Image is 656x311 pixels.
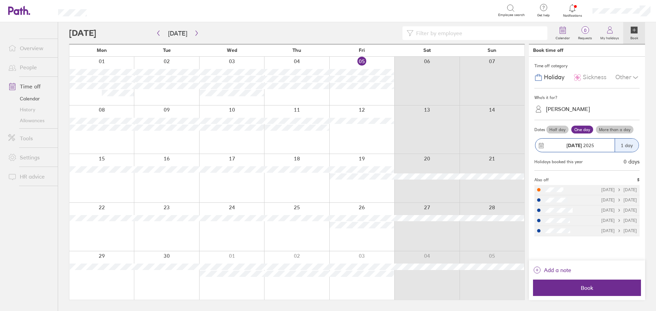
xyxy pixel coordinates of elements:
[544,74,564,81] span: Holiday
[574,28,596,33] span: 0
[546,126,569,134] label: Half day
[533,265,571,275] button: Add a note
[97,47,107,53] span: Mon
[534,127,545,132] span: Dates
[574,34,596,40] label: Requests
[534,93,640,103] div: Who's it for?
[3,115,58,126] a: Allowances
[561,3,584,18] a: Notifications
[534,178,549,182] span: Also off
[3,80,58,93] a: Time off
[546,106,590,112] div: [PERSON_NAME]
[423,47,431,53] span: Sat
[163,47,171,53] span: Tue
[583,74,606,81] span: Sickness
[3,60,58,74] a: People
[163,28,193,39] button: [DATE]
[601,187,637,192] div: [DATE] [DATE]
[601,198,637,202] div: [DATE] [DATE]
[534,61,640,71] div: Time off category
[538,285,636,291] span: Book
[623,22,645,44] a: Book
[227,47,237,53] span: Wed
[498,13,525,17] span: Employee search
[571,126,593,134] label: One day
[3,170,58,183] a: HR advice
[3,104,58,115] a: History
[624,158,640,165] div: 0 days
[601,218,637,223] div: [DATE] [DATE]
[615,71,640,84] div: Other
[534,135,640,156] button: [DATE] 20251 day
[551,22,574,44] a: Calendar
[626,34,642,40] label: Book
[615,139,639,152] div: 1 day
[3,93,58,104] a: Calendar
[359,47,365,53] span: Fri
[596,22,623,44] a: My holidays
[601,208,637,213] div: [DATE] [DATE]
[601,228,637,233] div: [DATE] [DATE]
[533,47,563,53] div: Book time off
[574,22,596,44] a: 0Requests
[566,142,582,149] strong: [DATE]
[3,41,58,55] a: Overview
[596,34,623,40] label: My holidays
[544,265,571,275] span: Add a note
[105,7,123,13] div: Search
[488,47,496,53] span: Sun
[561,14,584,18] span: Notifications
[637,178,640,182] span: 5
[533,280,641,296] button: Book
[551,34,574,40] label: Calendar
[532,13,555,17] span: Get help
[292,47,301,53] span: Thu
[3,151,58,164] a: Settings
[534,159,583,164] div: Holidays booked this year
[596,126,633,134] label: More than a day
[413,27,543,40] input: Filter by employee
[3,131,58,145] a: Tools
[566,143,594,148] span: 2025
